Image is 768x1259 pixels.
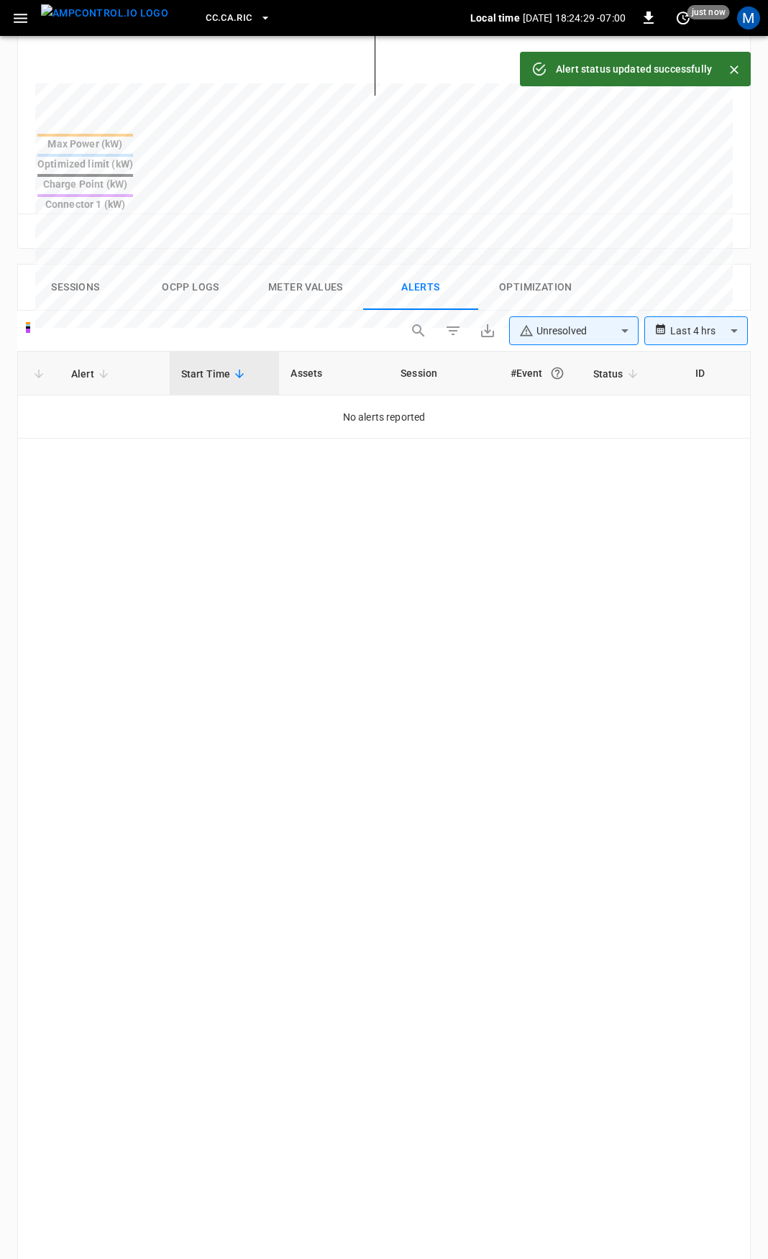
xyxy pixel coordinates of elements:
button: Meter Values [248,265,363,311]
button: Alerts [363,265,478,311]
div: Unresolved [519,324,616,339]
span: Start Time [181,365,250,383]
span: Status [593,365,642,383]
button: Sessions [18,265,133,311]
p: [DATE] 18:24:29 -07:00 [523,11,626,25]
button: set refresh interval [672,6,695,29]
button: An event is a single occurrence of an issue. An alert groups related events for the same asset, m... [544,360,570,386]
p: Local time [470,11,520,25]
div: Last 4 hrs [670,317,748,344]
span: just now [687,5,730,19]
button: Close [723,59,745,81]
div: profile-icon [737,6,760,29]
button: Ocpp logs [133,265,248,311]
th: Session [389,352,499,395]
div: Alert status updated successfully [556,56,712,82]
td: No alerts reported [18,395,750,439]
button: CC.CA.RIC [200,4,276,32]
img: ampcontrol.io logo [41,4,168,22]
th: ID [684,352,750,395]
span: Alert [71,365,113,383]
div: #Event [511,360,570,386]
span: CC.CA.RIC [206,10,252,27]
button: Optimization [478,265,593,311]
th: Assets [279,352,389,395]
